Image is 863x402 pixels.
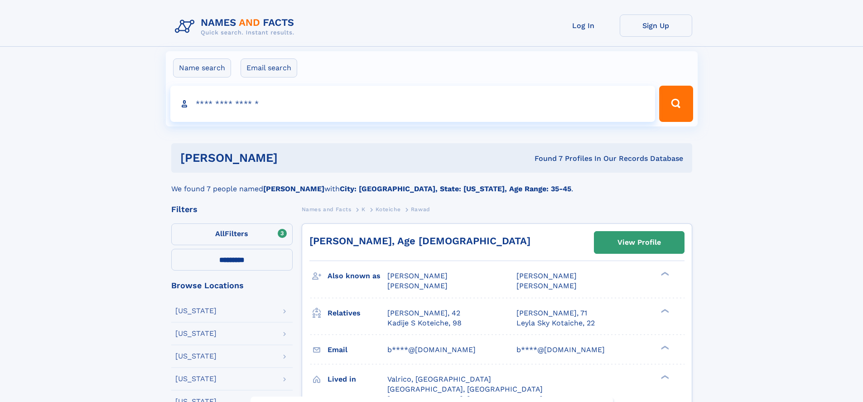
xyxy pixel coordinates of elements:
[411,206,430,213] span: Rawad
[620,15,692,37] a: Sign Up
[376,203,400,215] a: Koteiche
[547,15,620,37] a: Log In
[659,308,670,314] div: ❯
[387,385,543,393] span: [GEOGRAPHIC_DATA], [GEOGRAPHIC_DATA]
[175,330,217,337] div: [US_STATE]
[171,15,302,39] img: Logo Names and Facts
[594,232,684,253] a: View Profile
[175,353,217,360] div: [US_STATE]
[171,205,293,213] div: Filters
[659,374,670,380] div: ❯
[328,372,387,387] h3: Lived in
[387,281,448,290] span: [PERSON_NAME]
[659,271,670,277] div: ❯
[406,154,683,164] div: Found 7 Profiles In Our Records Database
[171,223,293,245] label: Filters
[659,344,670,350] div: ❯
[387,271,448,280] span: [PERSON_NAME]
[241,58,297,77] label: Email search
[340,184,571,193] b: City: [GEOGRAPHIC_DATA], State: [US_STATE], Age Range: 35-45
[516,308,587,318] a: [PERSON_NAME], 71
[516,318,595,328] a: Leyla Sky Kotaiche, 22
[309,235,530,247] a: [PERSON_NAME], Age [DEMOGRAPHIC_DATA]
[175,307,217,315] div: [US_STATE]
[328,268,387,284] h3: Also known as
[362,203,366,215] a: K
[171,281,293,290] div: Browse Locations
[180,152,406,164] h1: [PERSON_NAME]
[215,229,225,238] span: All
[170,86,656,122] input: search input
[387,318,462,328] a: Kadije S Koteiche, 98
[263,184,324,193] b: [PERSON_NAME]
[617,232,661,253] div: View Profile
[175,375,217,383] div: [US_STATE]
[516,271,577,280] span: [PERSON_NAME]
[516,281,577,290] span: [PERSON_NAME]
[328,342,387,358] h3: Email
[387,375,491,383] span: Valrico, [GEOGRAPHIC_DATA]
[376,206,400,213] span: Koteiche
[362,206,366,213] span: K
[302,203,352,215] a: Names and Facts
[328,305,387,321] h3: Relatives
[173,58,231,77] label: Name search
[171,173,692,194] div: We found 7 people named with .
[659,86,693,122] button: Search Button
[387,308,460,318] a: [PERSON_NAME], 42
